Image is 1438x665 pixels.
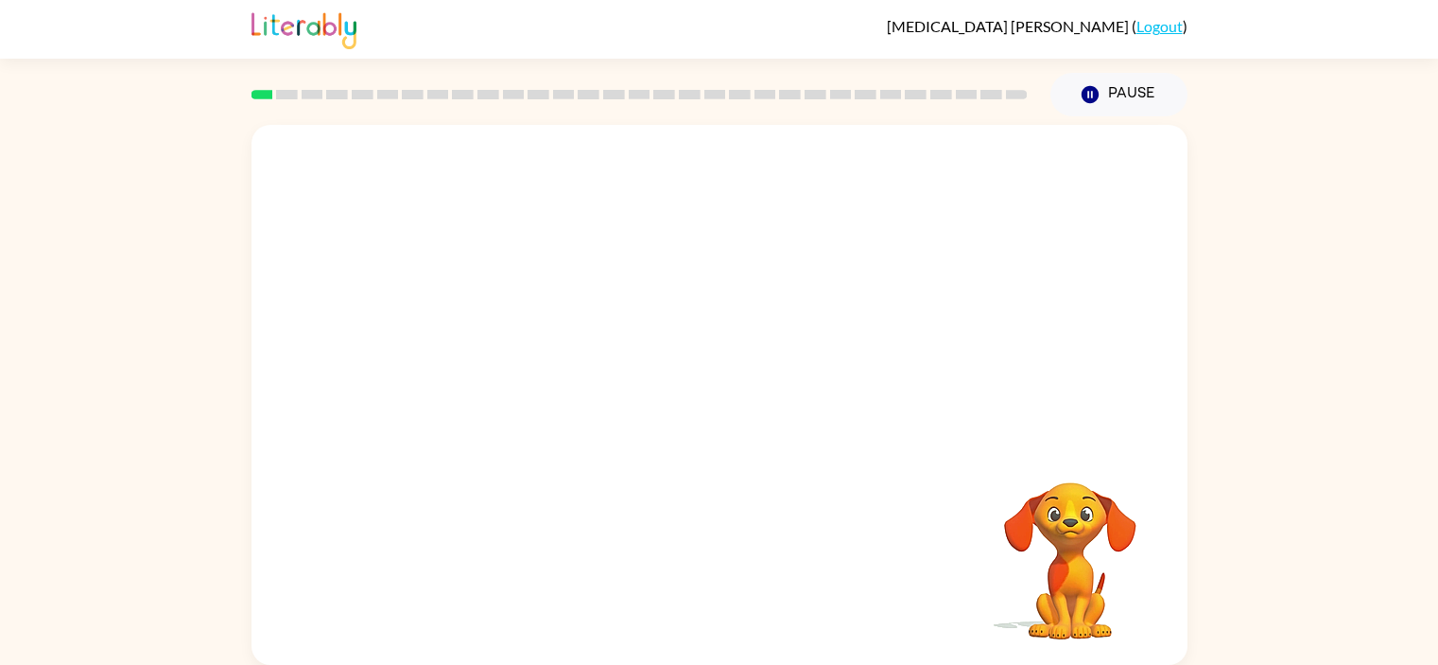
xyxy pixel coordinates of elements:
[887,17,1132,35] span: [MEDICAL_DATA] [PERSON_NAME]
[976,453,1165,642] video: Your browser must support playing .mp4 files to use Literably. Please try using another browser.
[1136,17,1183,35] a: Logout
[251,8,356,49] img: Literably
[1050,73,1187,116] button: Pause
[887,17,1187,35] div: ( )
